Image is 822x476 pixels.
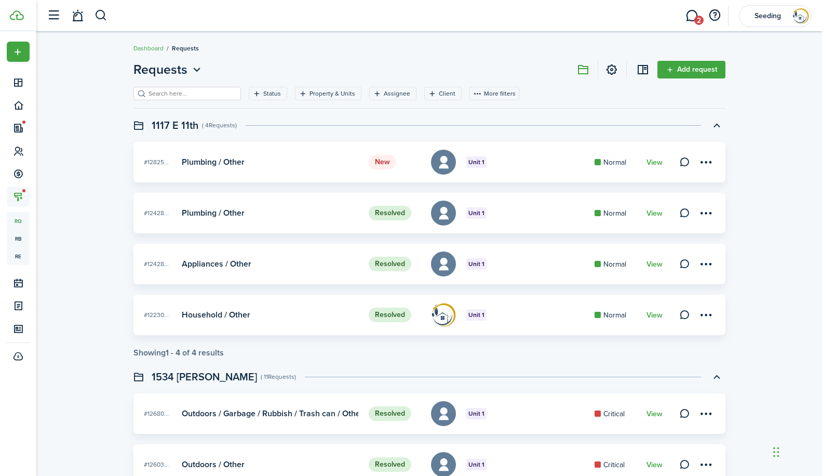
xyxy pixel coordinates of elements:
card-mark: Normal [595,208,636,219]
filter-tag-label: Property & Units [309,89,355,98]
card-title: Plumbing / Other [182,157,245,167]
maintenance-list-swimlane-item: Toggle accordion [133,142,725,358]
a: View [646,311,663,320]
span: Unit 1 [468,259,484,269]
status: New [369,155,396,169]
button: More filters [469,87,519,100]
a: re [7,247,30,265]
button: Toggle accordion [708,116,725,134]
a: View [646,410,663,418]
card-mark: Normal [595,259,636,270]
a: rq [7,212,30,230]
span: Unit 1 [468,409,484,418]
button: Open sidebar [44,6,63,25]
swimlane-subtitle: ( 4 Requests ) [202,121,237,130]
div: Drag [773,437,779,468]
a: Add request [657,61,725,78]
card-title: Outdoors / Other [182,460,245,469]
status: Resolved [369,406,411,421]
button: Open menu [133,60,204,79]
swimlane-title: 1534 [PERSON_NAME] [152,369,257,385]
span: #12230... [144,310,169,320]
badge: Unit 1 [466,258,487,270]
card-mark: Normal [595,157,636,168]
swimlane-title: 1117 E 11th [152,117,198,133]
filter-tag: Open filter [369,87,416,100]
div: Chat Widget [770,426,822,476]
card-title: Outdoors / Garbage / Rubbish / Trash can / Other [182,409,359,418]
span: #12428... [144,208,169,218]
span: Seeding [747,12,788,20]
swimlane-subtitle: ( 11 Requests ) [261,372,296,381]
badge: Unit 1 [466,309,487,321]
span: Requests [172,44,199,53]
status: Resolved [369,308,411,322]
div: Showing results [133,348,224,358]
card-title: Household / Other [182,310,250,320]
badge: Unit 1 [466,408,487,419]
span: 2 [694,16,704,25]
button: Open menu [7,42,30,62]
badge: Unit 1 [466,459,487,470]
pagination-page-total: 1 - 4 of 4 [166,347,196,359]
span: #12825... [144,157,169,167]
span: Unit 1 [468,460,484,469]
img: TenantCloud [10,10,24,20]
filter-tag: Open filter [295,87,361,100]
status: Resolved [369,457,411,472]
a: View [646,209,663,218]
span: #12603... [144,460,169,469]
span: Unit 1 [468,157,484,167]
span: #12428... [144,259,169,269]
a: rb [7,230,30,247]
filter-tag: Open filter [249,87,287,100]
button: Open resource center [706,7,723,24]
filter-tag: Open filter [424,87,462,100]
button: Requests [133,60,204,79]
card-mark: Normal [595,310,636,321]
button: Search [95,7,107,24]
a: Messaging [682,3,702,29]
badge: Unit 1 [466,156,487,168]
card-mark: Critical [595,459,636,470]
card-title: Plumbing / Other [182,208,245,218]
img: Seeding Treasures [431,302,456,327]
a: Dashboard [133,44,164,53]
a: View [646,260,663,269]
span: #12680... [144,409,169,418]
button: Toggle accordion [708,368,725,386]
a: View [646,461,663,469]
status: Resolved [369,206,411,220]
iframe: To enrich screen reader interactions, please activate Accessibility in Grammarly extension settings [770,426,822,476]
span: Unit 1 [468,310,484,320]
card-mark: Critical [595,408,636,419]
input: Search here... [146,89,237,99]
filter-tag-label: Client [439,89,455,98]
badge: Unit 1 [466,207,487,219]
span: Requests [133,60,187,79]
a: Notifications [68,3,87,29]
img: Seeding [792,8,809,24]
filter-tag-label: Assignee [384,89,410,98]
status: Resolved [369,257,411,271]
card-title: Appliances / Other [182,259,251,269]
span: Unit 1 [468,208,484,218]
a: View [646,158,663,167]
filter-tag-label: Status [263,89,281,98]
